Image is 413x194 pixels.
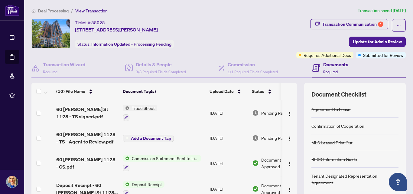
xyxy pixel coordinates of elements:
[285,184,294,194] button: Logo
[287,187,292,192] img: Logo
[252,186,259,192] img: Document Status
[38,8,69,14] span: Deal Processing
[285,108,294,118] button: Logo
[71,7,73,14] li: /
[129,181,164,188] span: Deposit Receipt
[358,7,406,14] article: Transaction saved [DATE]
[311,139,353,146] div: MLS Leased Print Out
[287,136,292,141] img: Logo
[285,158,294,168] button: Logo
[353,37,402,47] span: Update for Admin Review
[91,20,105,25] span: 55025
[129,105,157,111] span: Trade Sheet
[123,105,129,111] img: Status Icon
[228,61,278,68] h4: Commission
[397,23,401,28] span: ellipsis
[304,52,351,58] span: Requires Additional Docs
[31,9,36,13] span: home
[120,83,207,100] th: Document Tag(s)
[129,155,201,162] span: Commission Statement Sent to Listing Brokerage
[123,181,129,188] img: Status Icon
[261,135,291,141] span: Pending Review
[123,155,201,171] button: Status IconCommission Statement Sent to Listing Brokerage
[75,40,174,48] div: Status:
[207,100,250,126] td: [DATE]
[287,111,292,116] img: Logo
[54,83,120,100] th: (10) File Name
[207,150,250,176] td: [DATE]
[389,173,407,191] button: Open asap
[123,135,174,142] button: Add a Document Tag
[323,70,338,74] span: Required
[311,90,366,99] span: Document Checklist
[75,19,105,26] div: Ticket #:
[131,136,171,140] span: Add a Document Tag
[252,135,259,141] img: Document Status
[349,37,406,47] button: Update for Admin Review
[323,61,348,68] h4: Documents
[75,26,158,33] span: [STREET_ADDRESS][PERSON_NAME]
[56,106,118,120] span: 60 [PERSON_NAME] St 1128 - TS signed.pdf
[5,5,19,16] img: logo
[252,88,264,95] span: Status
[123,105,157,121] button: Status IconTrade Sheet
[43,70,57,74] span: Required
[228,70,278,74] span: 1/1 Required Fields Completed
[91,41,171,47] span: Information Updated - Processing Pending
[311,106,350,113] div: Agreement to Lease
[252,110,259,116] img: Document Status
[75,8,108,14] span: View Transaction
[207,83,249,100] th: Upload Date
[249,83,301,100] th: Status
[261,156,299,170] span: Document Approved
[311,156,357,163] div: RECO Information Guide
[285,133,294,143] button: Logo
[261,110,291,116] span: Pending Review
[252,160,259,166] img: Document Status
[43,61,86,68] h4: Transaction Wizard
[56,131,118,145] span: 60 [PERSON_NAME] 1128 - TS - Agent to Review.pdf
[123,155,129,162] img: Status Icon
[136,70,186,74] span: 3/3 Required Fields Completed
[136,61,186,68] h4: Details & People
[311,123,364,129] div: Confirmation of Cooperation
[207,126,250,150] td: [DATE]
[125,136,128,140] span: plus
[322,19,383,29] div: Transaction Communication
[6,176,18,188] img: Profile Icon
[287,161,292,166] img: Logo
[363,52,403,58] span: Submitted for Review
[378,21,383,27] div: 1
[56,88,85,95] span: (10) File Name
[311,173,398,186] div: Tenant Designated Representation Agreement
[56,156,118,170] span: 60 [PERSON_NAME] 1128 - CS.pdf
[210,88,234,95] span: Upload Date
[310,19,388,29] button: Transaction Communication1
[32,19,70,48] img: IMG-W12390074_1.jpg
